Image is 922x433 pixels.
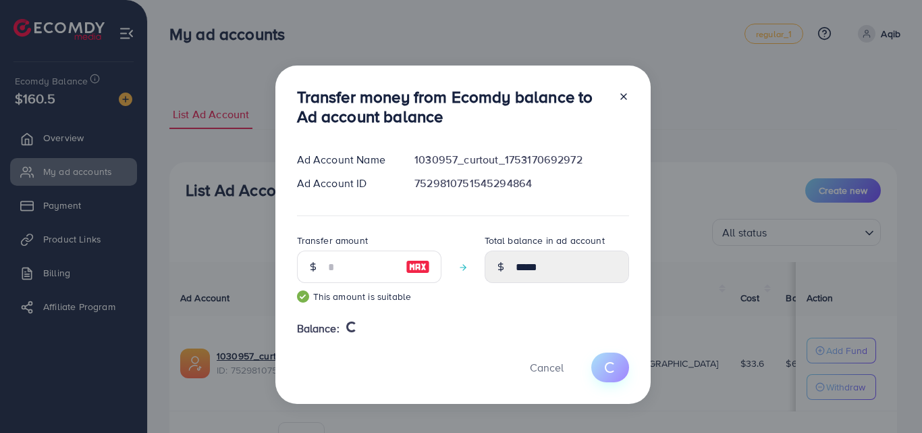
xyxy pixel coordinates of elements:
label: Transfer amount [297,234,368,247]
div: Ad Account Name [286,152,404,168]
div: 7529810751545294864 [404,176,639,191]
small: This amount is suitable [297,290,441,303]
img: guide [297,290,309,303]
div: Ad Account ID [286,176,404,191]
iframe: Chat [865,372,912,423]
button: Cancel [513,353,580,382]
h3: Transfer money from Ecomdy balance to Ad account balance [297,87,607,126]
span: Cancel [530,360,564,375]
span: Balance: [297,321,340,336]
img: image [406,259,430,275]
div: 1030957_curtout_1753170692972 [404,152,639,168]
label: Total balance in ad account [485,234,605,247]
